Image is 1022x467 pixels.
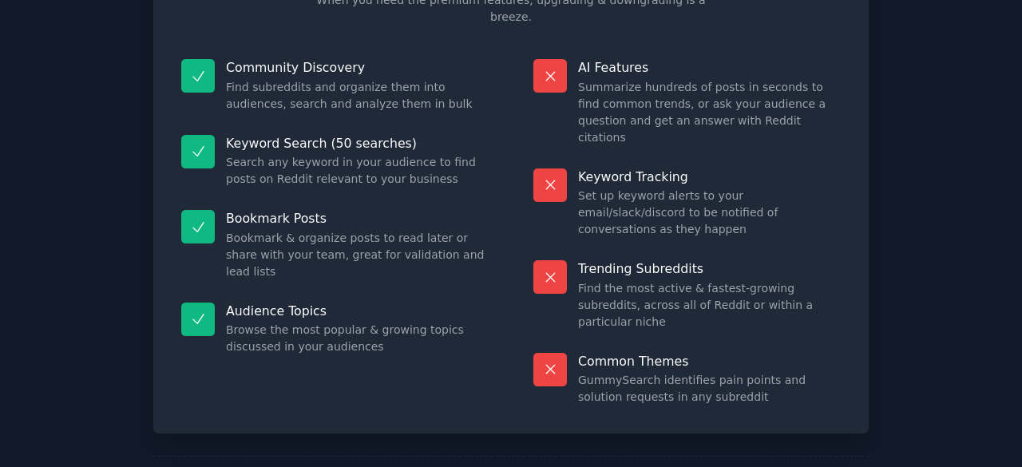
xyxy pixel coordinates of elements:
[578,168,841,185] p: Keyword Tracking
[226,79,489,113] dd: Find subreddits and organize them into audiences, search and analyze them in bulk
[578,372,841,406] dd: GummySearch identifies pain points and solution requests in any subreddit
[578,79,841,146] dd: Summarize hundreds of posts in seconds to find common trends, or ask your audience a question and...
[578,353,841,370] p: Common Themes
[226,135,489,152] p: Keyword Search (50 searches)
[226,303,489,319] p: Audience Topics
[226,59,489,76] p: Community Discovery
[578,188,841,238] dd: Set up keyword alerts to your email/slack/discord to be notified of conversations as they happen
[226,322,489,355] dd: Browse the most popular & growing topics discussed in your audiences
[578,59,841,76] p: AI Features
[226,210,489,227] p: Bookmark Posts
[578,260,841,277] p: Trending Subreddits
[578,280,841,330] dd: Find the most active & fastest-growing subreddits, across all of Reddit or within a particular niche
[226,230,489,280] dd: Bookmark & organize posts to read later or share with your team, great for validation and lead lists
[226,154,489,188] dd: Search any keyword in your audience to find posts on Reddit relevant to your business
